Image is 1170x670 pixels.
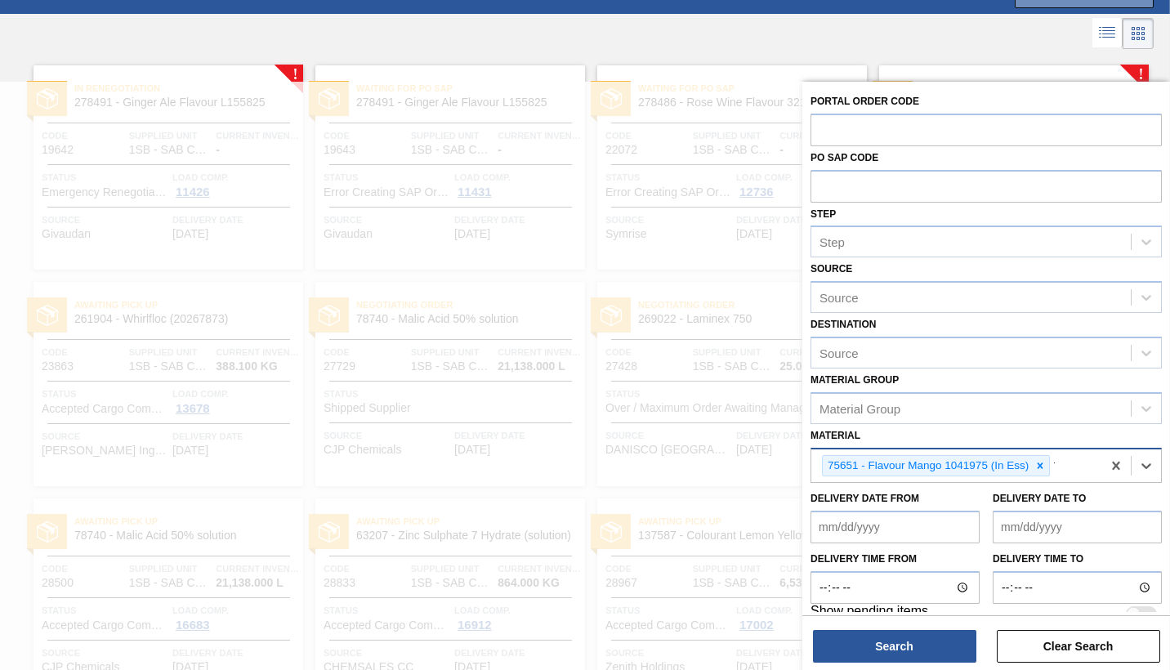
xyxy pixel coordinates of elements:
[303,65,585,270] a: statusWaiting for PO SAP278491 - Ginger Ale Flavour L155825Code19643Supplied Unit1SB - SAB Chamdo...
[585,65,867,270] a: statusWaiting for PO SAP278486 - Rose Wine Flavour 321027Code22072Supplied Unit1SB - SAB Chamdor ...
[819,401,900,415] div: Material Group
[811,319,876,330] label: Destination
[819,235,845,249] div: Step
[811,511,980,543] input: mm/dd/yyyy
[638,80,867,96] span: Waiting for PO SAP
[21,65,303,270] a: !statusIn renegotiation278491 - Ginger Ale Flavour L155825Code19642Supplied Unit1SB - SAB Chamdor...
[811,604,928,623] label: Show pending items
[1092,18,1123,49] div: List Vision
[811,430,860,441] label: Material
[811,493,919,504] label: Delivery Date from
[920,80,1149,96] span: In renegotiation
[811,547,980,571] label: Delivery time from
[1123,18,1154,49] div: Card Vision
[819,291,859,305] div: Source
[819,346,859,360] div: Source
[74,80,303,96] span: In renegotiation
[811,152,878,163] label: PO SAP Code
[993,493,1086,504] label: Delivery Date to
[811,374,899,386] label: Material Group
[867,65,1149,270] a: !statusIn renegotiation278548 - Neutral Cloud Emulsion QL96077Code19671Supplied Unit1SB - SAB Cha...
[993,547,1162,571] label: Delivery time to
[811,96,919,107] label: Portal Order Code
[811,263,852,275] label: Source
[993,511,1162,543] input: mm/dd/yyyy
[811,208,836,220] label: Step
[356,80,585,96] span: Waiting for PO SAP
[823,456,1031,476] div: 75651 - Flavour Mango 1041975 (In Ess)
